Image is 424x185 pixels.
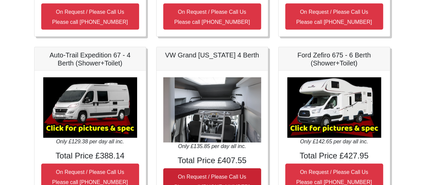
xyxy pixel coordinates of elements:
[163,51,261,59] h5: VW Grand [US_STATE] 4 Berth
[178,143,246,149] i: Only £135.85 per day all inc.
[285,51,383,67] h5: Ford Zefiro 675 - 6 Berth (Shower+Toilet)
[56,139,124,144] i: Only £129.38 per day all inc.
[41,3,139,30] button: On Request / Please Call UsPlease call [PHONE_NUMBER]
[52,9,128,25] small: On Request / Please Call Us Please call [PHONE_NUMBER]
[41,151,139,161] h4: Total Price £388.14
[300,139,368,144] i: Only £142.65 per day all inc.
[43,77,137,138] img: Auto-Trail Expedition 67 - 4 Berth (Shower+Toilet)
[163,156,261,166] h4: Total Price £407.55
[163,77,261,143] img: VW Grand California 4 Berth
[287,77,381,138] img: Ford Zefiro 675 - 6 Berth (Shower+Toilet)
[285,3,383,30] button: On Request / Please Call UsPlease call [PHONE_NUMBER]
[296,9,372,25] small: On Request / Please Call Us Please call [PHONE_NUMBER]
[296,169,372,185] small: On Request / Please Call Us Please call [PHONE_NUMBER]
[174,9,250,25] small: On Request / Please Call Us Please call [PHONE_NUMBER]
[163,3,261,30] button: On Request / Please Call UsPlease call [PHONE_NUMBER]
[285,151,383,161] h4: Total Price £427.95
[52,169,128,185] small: On Request / Please Call Us Please call [PHONE_NUMBER]
[41,51,139,67] h5: Auto-Trail Expedition 67 - 4 Berth (Shower+Toilet)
